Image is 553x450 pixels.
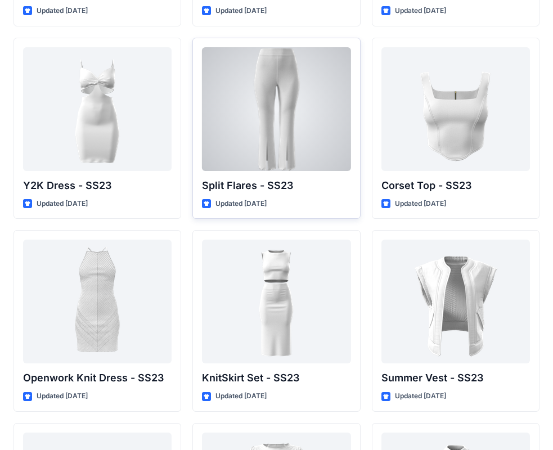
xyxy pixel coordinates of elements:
[23,47,172,171] a: Y2K Dress - SS23
[395,198,446,210] p: Updated [DATE]
[37,198,88,210] p: Updated [DATE]
[381,240,530,363] a: Summer Vest - SS23
[381,47,530,171] a: Corset Top - SS23
[23,178,172,193] p: Y2K Dress - SS23
[37,390,88,402] p: Updated [DATE]
[395,5,446,17] p: Updated [DATE]
[23,370,172,386] p: Openwork Knit Dress - SS23
[215,390,267,402] p: Updated [DATE]
[202,47,350,171] a: Split Flares - SS23
[37,5,88,17] p: Updated [DATE]
[202,178,350,193] p: Split Flares - SS23
[202,370,350,386] p: KnitSkirt Set - SS23
[215,5,267,17] p: Updated [DATE]
[381,178,530,193] p: Corset Top - SS23
[23,240,172,363] a: Openwork Knit Dress - SS23
[395,390,446,402] p: Updated [DATE]
[215,198,267,210] p: Updated [DATE]
[381,370,530,386] p: Summer Vest - SS23
[202,240,350,363] a: KnitSkirt Set - SS23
